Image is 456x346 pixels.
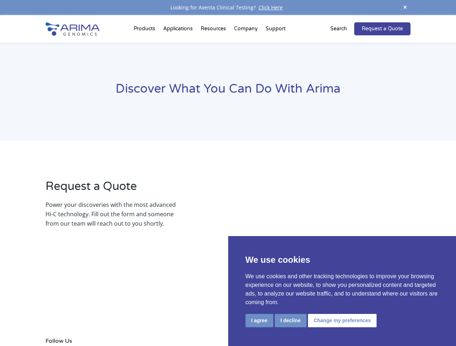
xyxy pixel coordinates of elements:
p: We use cookies [246,253,439,266]
button: I agree [246,314,273,327]
a: Click Here [256,4,286,11]
p: Search [330,24,347,34]
button: Change my preferences [308,314,377,327]
p: We use cookies and other tracking technologies to improve your browsing experience on our website... [246,272,439,307]
h1: Discover What You Can Do With Arima [45,81,410,103]
img: Arima-Genomics-logo [45,22,100,36]
h2: Request a Quote [45,178,179,200]
a: Request a Quote [354,22,411,35]
p: Power your discoveries with the most advanced Hi-C technology. Fill out the form and someone from... [45,200,179,228]
div: Looking for Aventa Clinical Testing? [45,3,410,12]
button: I decline [275,314,307,327]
